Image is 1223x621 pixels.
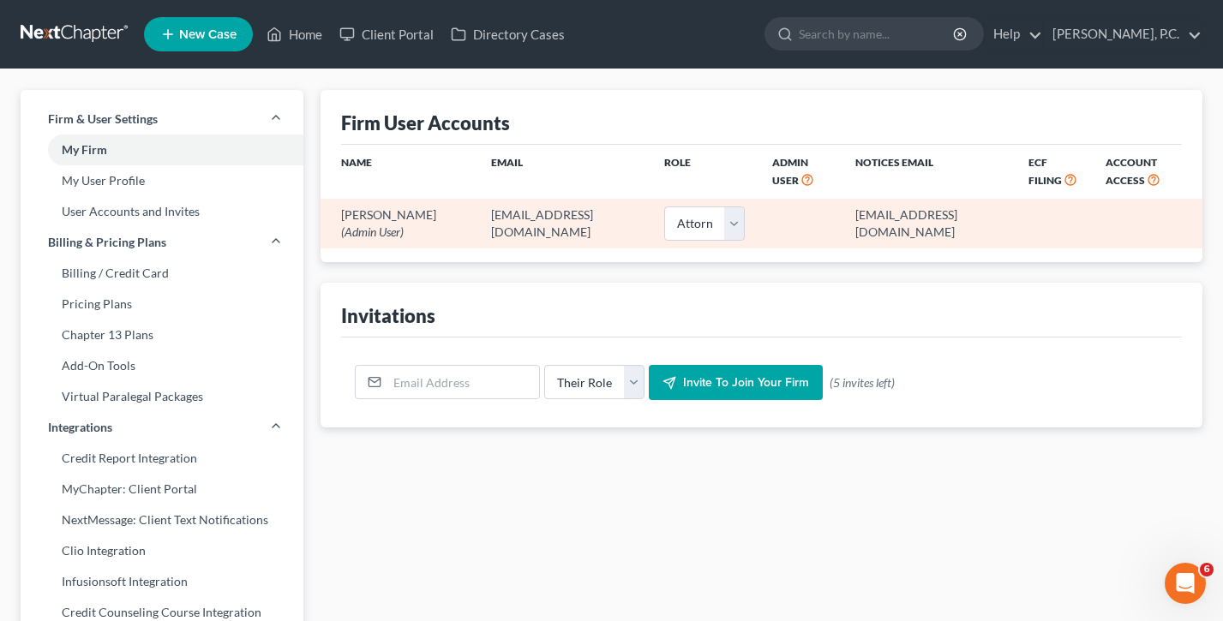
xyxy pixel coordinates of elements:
th: Name [321,145,477,199]
span: Home [38,506,76,518]
div: Send us a message [35,216,286,234]
span: Account Access [1106,156,1157,187]
span: (5 invites left) [830,374,895,391]
p: Hi there! [34,122,309,151]
span: 6 [1200,563,1214,576]
span: Billing & Pricing Plans [48,234,166,251]
a: NextMessage: Client Text Notifications [21,505,303,535]
div: Attorney's Disclosure of Compensation [35,380,287,398]
div: Close [295,27,326,58]
p: How can we help? [34,151,309,180]
a: Integrations [21,412,303,443]
a: Clio Integration [21,535,303,566]
div: Attorney's Disclosure of Compensation [25,373,318,405]
img: Profile image for Emma [216,27,250,62]
a: Billing / Credit Card [21,258,303,289]
a: User Accounts and Invites [21,196,303,227]
input: Email Address [387,366,539,398]
button: Search for help [25,283,318,317]
a: Client Portal [331,19,442,50]
a: Add-On Tools [21,350,303,381]
div: Firm User Accounts [341,110,510,135]
div: Statement of Financial Affairs - Payments Made in the Last 90 days [25,324,318,373]
span: Messages [142,506,201,518]
div: Send us a messageWe typically reply in a few hours [17,201,326,266]
a: Chapter 13 Plans [21,319,303,350]
span: Help [272,506,299,518]
a: Firm & User Settings [21,104,303,134]
a: Virtual Paralegal Packages [21,381,303,412]
th: Notices Email [842,145,1015,199]
div: Statement of Financial Affairs - Payments Made in the Last 90 days [35,331,287,367]
a: My Firm [21,134,303,165]
span: (Admin User) [341,224,404,239]
a: Credit Report Integration [21,443,303,474]
a: Pricing Plans [21,289,303,319]
div: Statement of Financial Affairs - Property Repossessed, Foreclosed, Garnished, Attached, Seized, o... [35,444,287,498]
a: MyChapter: Client Portal [21,474,303,505]
button: Invite to join your firm [649,365,823,401]
button: Messages [114,463,228,532]
a: My User Profile [21,165,303,196]
a: Billing & Pricing Plans [21,227,303,258]
button: Help [229,463,343,532]
span: Integrations [48,419,112,436]
img: Profile image for Lindsey [249,27,283,62]
th: Email [477,145,650,199]
td: [EMAIL_ADDRESS][DOMAIN_NAME] [477,199,650,248]
td: [PERSON_NAME] [321,199,477,248]
a: Home [258,19,331,50]
span: New Case [179,28,237,41]
a: Help [985,19,1042,50]
span: Invite to join your firm [683,375,809,390]
div: Amendments [25,405,318,437]
div: Statement of Financial Affairs - Property Repossessed, Foreclosed, Garnished, Attached, Seized, o... [25,437,318,505]
img: Profile image for James [183,27,218,62]
td: [EMAIL_ADDRESS][DOMAIN_NAME] [842,199,1015,248]
img: logo [34,37,149,55]
div: Amendments [35,412,287,430]
iframe: Intercom live chat [1165,563,1206,604]
a: [PERSON_NAME], P.C. [1044,19,1202,50]
a: Infusionsoft Integration [21,566,303,597]
span: Firm & User Settings [48,110,158,128]
div: Invitations [341,303,435,328]
input: Search by name... [799,18,956,50]
div: We typically reply in a few hours [35,234,286,252]
a: Directory Cases [442,19,573,50]
span: Search for help [35,291,139,309]
span: Admin User [772,156,808,187]
th: Role [650,145,758,199]
span: ECF Filing [1028,156,1062,187]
